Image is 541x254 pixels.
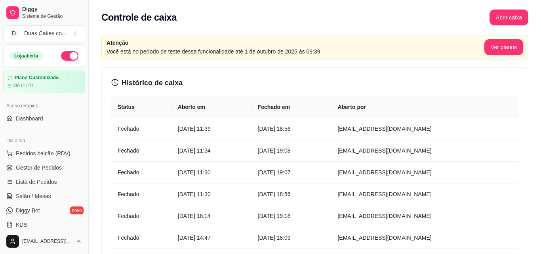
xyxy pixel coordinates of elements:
[178,168,245,177] article: [DATE] 11:30
[3,161,85,174] a: Gestor de Pedidos
[3,71,85,93] a: Plano Customizadoaté 01/10
[3,99,85,112] div: Acesso Rápido
[101,11,177,24] h2: Controle de caixa
[258,190,325,199] article: [DATE] 18:56
[22,13,82,19] span: Sistema de Gestão
[16,164,62,172] span: Gestor de Pedidos
[111,96,171,118] th: Status
[61,51,78,61] button: Alterar Status
[3,204,85,217] a: Diggy Botnovo
[3,147,85,160] button: Pedidos balcão (PDV)
[107,38,484,47] article: Atenção
[3,25,85,41] button: Select a team
[178,146,245,155] article: [DATE] 11:34
[331,96,518,118] th: Aberto por
[118,124,165,133] article: Fechado
[331,227,518,249] td: [EMAIL_ADDRESS][DOMAIN_NAME]
[331,205,518,227] td: [EMAIL_ADDRESS][DOMAIN_NAME]
[111,79,118,86] span: history
[16,178,57,186] span: Lista de Pedidos
[3,134,85,147] div: Dia a dia
[331,162,518,183] td: [EMAIL_ADDRESS][DOMAIN_NAME]
[251,96,331,118] th: Fechado em
[13,82,33,89] article: até 01/10
[484,44,523,50] a: Ver planos
[16,221,27,229] span: KDS
[331,118,518,140] td: [EMAIL_ADDRESS][DOMAIN_NAME]
[171,96,251,118] th: Aberto em
[258,233,325,242] article: [DATE] 18:09
[22,238,72,244] span: [EMAIL_ADDRESS][DOMAIN_NAME]
[178,124,245,133] article: [DATE] 11:39
[258,212,325,220] article: [DATE] 19:18
[24,29,67,37] div: Duas Cakes co ...
[16,206,40,214] span: Diggy Bot
[107,47,484,56] article: Você está no período de teste dessa funcionalidade até 1 de outubro de 2025 às 09:39
[3,232,85,251] button: [EMAIL_ADDRESS][DOMAIN_NAME]
[3,190,85,202] a: Salão / Mesas
[118,146,165,155] article: Fechado
[118,168,165,177] article: Fechado
[16,115,43,122] span: Dashboard
[15,75,59,81] article: Plano Customizado
[3,176,85,188] a: Lista de Pedidos
[178,190,245,199] article: [DATE] 11:30
[22,6,82,13] span: Diggy
[3,3,85,22] a: DiggySistema de Gestão
[490,10,528,25] button: Abrir caixa
[484,39,523,55] button: Ver planos
[118,212,165,220] article: Fechado
[111,77,518,88] h3: Histórico de caixa
[178,212,245,220] article: [DATE] 18:14
[10,52,43,60] div: Loja aberta
[258,124,325,133] article: [DATE] 18:56
[331,183,518,205] td: [EMAIL_ADDRESS][DOMAIN_NAME]
[3,112,85,125] a: Dashboard
[331,140,518,162] td: [EMAIL_ADDRESS][DOMAIN_NAME]
[118,233,165,242] article: Fechado
[258,168,325,177] article: [DATE] 19:07
[178,233,245,242] article: [DATE] 14:47
[3,218,85,231] a: KDS
[16,192,51,200] span: Salão / Mesas
[258,146,325,155] article: [DATE] 19:08
[118,190,165,199] article: Fechado
[16,149,70,157] span: Pedidos balcão (PDV)
[10,29,18,37] span: D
